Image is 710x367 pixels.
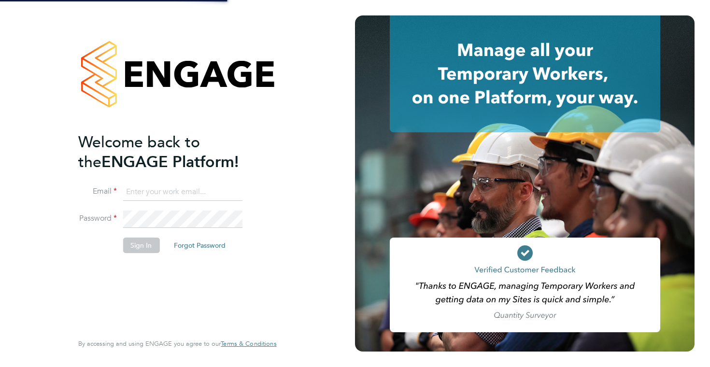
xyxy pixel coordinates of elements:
[78,132,267,172] h2: ENGAGE Platform!
[123,238,159,253] button: Sign In
[166,238,233,253] button: Forgot Password
[78,213,117,224] label: Password
[78,186,117,197] label: Email
[123,183,242,201] input: Enter your work email...
[78,133,200,171] span: Welcome back to the
[78,339,276,348] span: By accessing and using ENGAGE you agree to our
[221,340,276,348] a: Terms & Conditions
